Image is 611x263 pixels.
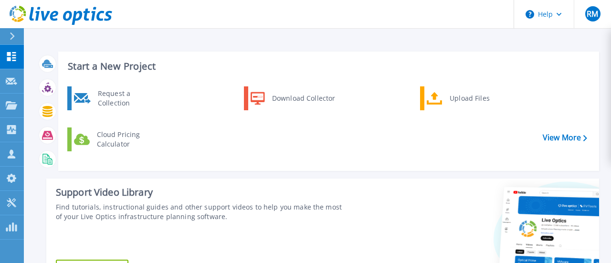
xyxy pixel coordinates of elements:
a: Download Collector [244,86,342,110]
a: View More [543,133,587,142]
div: Find tutorials, instructional guides and other support videos to help you make the most of your L... [56,202,343,221]
a: Request a Collection [67,86,165,110]
div: Cloud Pricing Calculator [92,130,163,149]
a: Upload Files [420,86,518,110]
div: Request a Collection [93,89,163,108]
h3: Start a New Project [68,61,587,72]
span: RM [587,10,598,18]
a: Cloud Pricing Calculator [67,127,165,151]
div: Support Video Library [56,186,343,199]
div: Upload Files [445,89,516,108]
div: Download Collector [267,89,339,108]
